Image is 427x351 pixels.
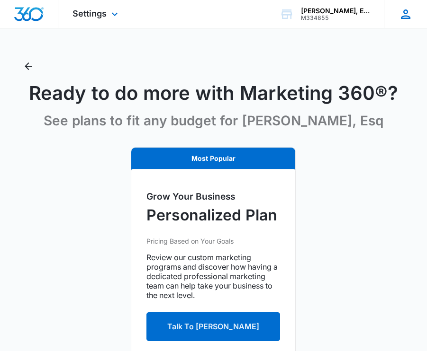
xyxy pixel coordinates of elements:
[146,236,280,246] p: Pricing Based on Your Goals
[44,113,383,129] p: See plans to fit any budget for [PERSON_NAME], Esq
[21,59,36,74] button: Back
[146,153,280,164] p: Most Popular
[73,9,107,18] span: Settings
[301,7,370,15] div: account name
[146,190,280,204] h5: Grow Your Business
[301,15,370,21] div: account id
[146,204,277,227] p: Personalized Plan
[29,81,398,105] h1: Ready to do more with Marketing 360®?
[146,312,280,341] button: Talk To [PERSON_NAME]
[146,253,280,300] p: Review our custom marketing programs and discover how having a dedicated professional marketing t...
